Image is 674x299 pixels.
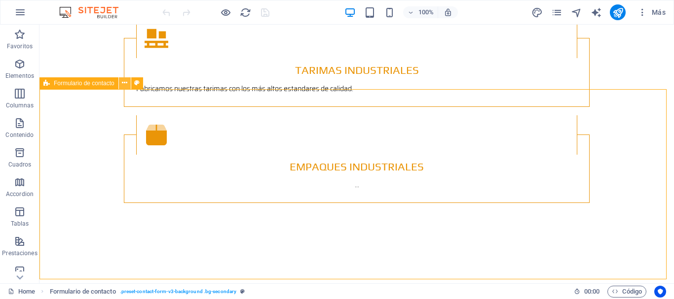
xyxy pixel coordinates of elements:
[6,101,34,109] p: Columnas
[612,286,642,298] span: Código
[8,286,35,298] a: Haz clic para cancelar la selección y doble clic para abrir páginas
[444,8,452,17] i: Al redimensionar, ajustar el nivel de zoom automáticamente para ajustarse al dispositivo elegido.
[531,6,543,18] button: design
[240,289,245,294] i: Este elemento es un preajuste personalizable
[220,6,231,18] button: Haz clic para salir del modo de previsualización y seguir editando
[584,286,599,298] span: 00 00
[551,6,562,18] button: pages
[5,72,34,80] p: Elementos
[11,220,29,228] p: Tablas
[637,7,666,17] span: Más
[2,249,37,257] p: Prestaciones
[120,286,236,298] span: . preset-contact-form-v3-background .bg-secondary
[57,6,131,18] img: Editor Logo
[418,6,434,18] h6: 100%
[240,7,251,18] i: Volver a cargar página
[54,80,114,86] span: Formulario de contacto
[5,131,34,139] p: Contenido
[50,286,245,298] nav: breadcrumb
[654,286,666,298] button: Usercentrics
[610,4,626,20] button: publish
[591,288,593,295] span: :
[7,42,33,50] p: Favoritos
[403,6,438,18] button: 100%
[612,7,624,18] i: Publicar
[551,7,562,18] i: Páginas (Ctrl+Alt+S)
[570,6,582,18] button: navigator
[590,6,602,18] button: text_generator
[239,6,251,18] button: reload
[8,161,32,168] p: Cuadros
[50,286,116,298] span: Haz clic para seleccionar y doble clic para editar
[6,190,34,198] p: Accordion
[531,7,543,18] i: Diseño (Ctrl+Alt+Y)
[607,286,646,298] button: Código
[571,7,582,18] i: Navegador
[634,4,670,20] button: Más
[591,7,602,18] i: AI Writer
[574,286,600,298] h6: Tiempo de la sesión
